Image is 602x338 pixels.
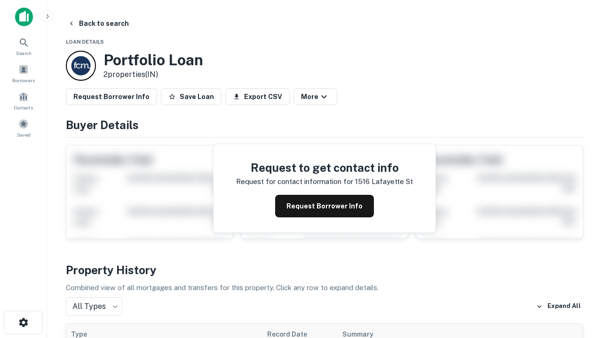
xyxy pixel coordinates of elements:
h3: Portfolio Loan [103,51,203,69]
h4: Property History [66,261,583,278]
p: 1516 lafayette st [355,176,413,187]
a: Saved [3,115,44,140]
a: Search [3,33,44,59]
button: Save Loan [161,88,222,105]
span: Search [16,49,32,57]
img: capitalize-icon.png [15,8,33,26]
iframe: Chat Widget [555,233,602,278]
button: More [293,88,337,105]
span: Loan Details [66,39,104,45]
p: Request for contact information for [236,176,353,187]
span: Saved [17,131,31,138]
h4: Buyer Details [66,116,583,133]
h4: Request to get contact info [236,159,413,176]
span: Borrowers [12,77,35,84]
button: Request Borrower Info [66,88,157,105]
span: Contacts [14,104,33,111]
button: Back to search [64,15,133,32]
div: All Types [66,297,122,316]
button: Request Borrower Info [275,195,374,217]
button: Export CSV [225,88,290,105]
p: 2 properties (IN) [103,69,203,80]
p: Combined view of all mortgages and transfers for this property. Click any row to expand details. [66,282,583,293]
a: Contacts [3,88,44,113]
button: Expand All [534,300,583,314]
a: Borrowers [3,61,44,86]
